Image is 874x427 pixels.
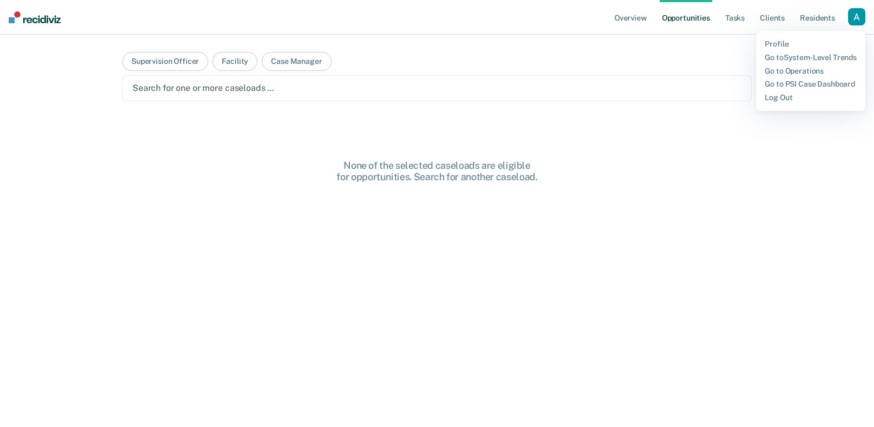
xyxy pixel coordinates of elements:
[264,160,610,183] div: None of the selected caseloads are eligible for opportunities. Search for another caseload.
[262,52,331,71] button: Case Manager
[9,11,61,23] img: Recidiviz
[213,52,257,71] button: Facility
[765,53,857,62] a: Go toSystem-Level Trends
[765,67,857,76] a: Go to Operations
[765,93,857,102] a: Log Out
[122,52,208,71] button: Supervision Officer
[765,80,857,89] a: Go to PSI Case Dashboard
[765,40,857,49] a: Profile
